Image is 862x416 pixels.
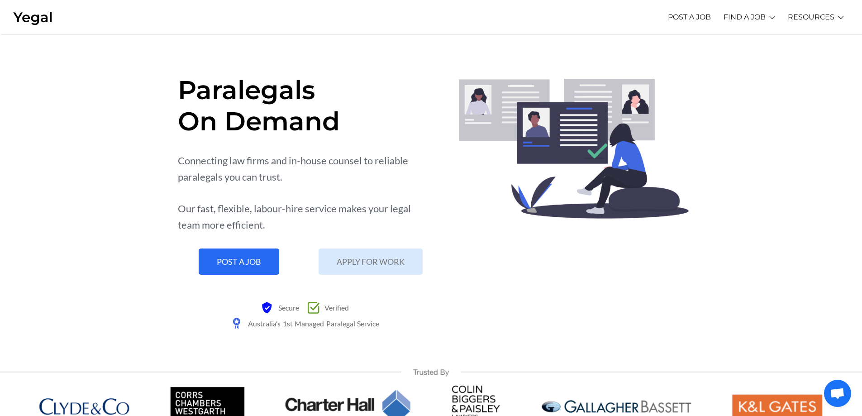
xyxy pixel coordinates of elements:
[178,201,432,233] div: Our fast, flexible, labour-hire service makes your legal team more efficient.
[824,380,851,407] div: Open chat
[319,249,423,275] a: APPLY FOR WORK
[724,5,766,29] a: FIND A JOB
[788,5,834,29] a: RESOURCES
[217,258,261,266] span: POST A JOB
[246,316,379,331] span: Australia’s 1st Managed Paralegal Service
[668,5,711,29] a: POST A JOB
[276,300,299,316] span: Secure
[337,258,405,266] span: APPLY FOR WORK
[322,300,349,316] span: Verified
[178,74,432,137] h1: Paralegals On Demand
[178,153,432,185] div: Connecting law firms and in-house counsel to reliable paralegals you can trust.
[199,249,279,275] a: POST A JOB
